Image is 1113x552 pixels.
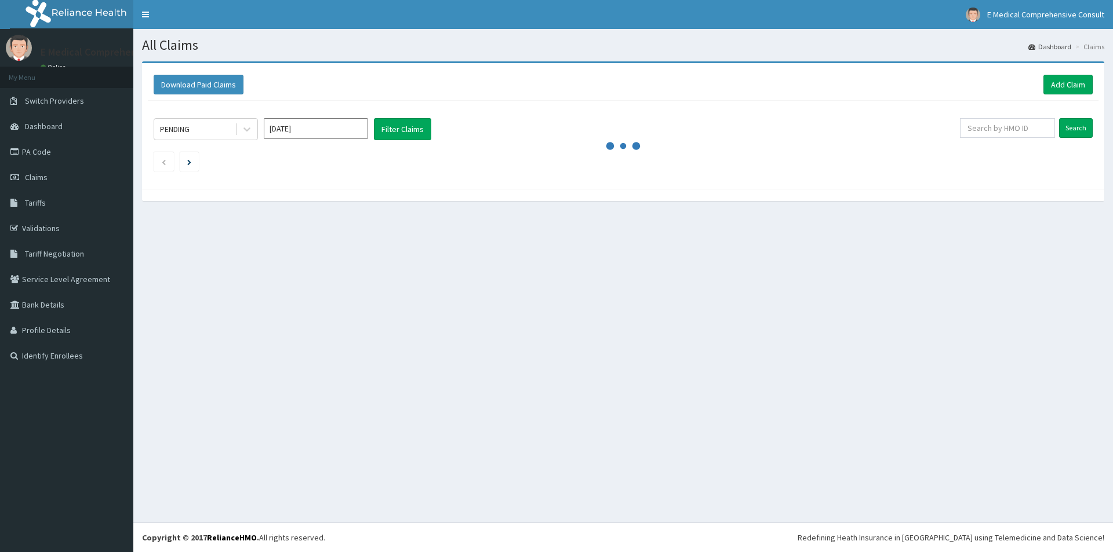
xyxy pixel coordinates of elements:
button: Download Paid Claims [154,75,243,94]
div: Redefining Heath Insurance in [GEOGRAPHIC_DATA] using Telemedicine and Data Science! [798,532,1104,543]
button: Filter Claims [374,118,431,140]
div: PENDING [160,123,190,135]
input: Select Month and Year [264,118,368,139]
p: E Medical Comprehensive Consult [41,47,192,57]
img: User Image [6,35,32,61]
input: Search by HMO ID [960,118,1055,138]
li: Claims [1072,42,1104,52]
span: Dashboard [25,121,63,131]
span: Claims [25,172,48,182]
span: E Medical Comprehensive Consult [987,9,1104,20]
h1: All Claims [142,38,1104,53]
input: Search [1059,118,1093,138]
span: Tariffs [25,198,46,208]
img: User Image [966,8,980,22]
a: RelianceHMO [207,532,257,543]
span: Tariff Negotiation [25,248,84,259]
svg: audio-loading [606,129,641,163]
strong: Copyright © 2017 . [142,532,259,543]
a: Online [41,63,68,71]
a: Next page [187,156,191,167]
a: Add Claim [1043,75,1093,94]
span: Switch Providers [25,96,84,106]
a: Dashboard [1028,42,1071,52]
a: Previous page [161,156,166,167]
footer: All rights reserved. [133,522,1113,552]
